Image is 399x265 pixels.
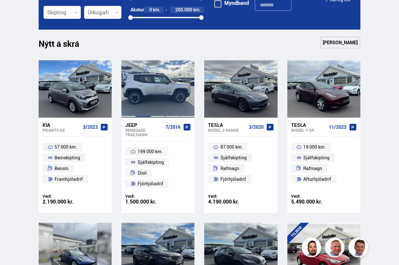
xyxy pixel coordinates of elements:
[249,125,264,130] span: 3/2020
[193,7,201,12] span: km.
[303,154,330,162] span: Sjálfskipting
[43,122,80,128] div: Kia
[43,128,80,132] div: Picanto EX
[220,165,239,172] span: Rafmagn
[320,37,360,48] a: [PERSON_NAME]
[125,122,163,128] div: Jeep
[149,7,152,13] span: 0
[121,118,194,213] a: Jeep Renegade TRAILHAWK 7/2016 199 000 km. Sjálfskipting Dísil Fjórhjóladrif Verð: 1.500.000 kr.
[125,194,191,199] div: Verð:
[204,118,277,213] a: Tesla Model 3 RANGE 3/2020 87 000 km. Sjálfskipting Rafmagn Fjórhjóladrif Verð: 4.190.000 kr.
[55,175,83,183] span: Framhjóladrif
[349,239,369,258] img: FbJEzSuNWCJXmdc-.webp
[5,3,25,22] button: Opna LiveChat spjallviðmót
[138,148,163,155] span: 199 000 km.
[138,169,147,177] span: Dísil
[329,125,346,130] span: 11/2023
[214,0,249,6] label: Myndband
[291,128,326,132] div: Model Y SR
[208,128,246,132] div: Model 3 RANGE
[153,7,160,12] span: km.
[131,7,144,12] div: Akstur
[83,125,98,130] span: 3/2023
[125,128,163,137] div: Renegade TRAILHAWK
[208,122,246,128] div: Tesla
[291,194,356,199] div: Verð:
[55,165,69,172] span: Bensín
[125,199,191,205] div: 1.500.000 kr.
[166,125,181,130] span: 7/2016
[43,194,108,199] div: Verð:
[303,165,322,172] span: Rafmagn
[43,199,108,205] div: 2.190.000 kr.
[326,239,345,258] img: siFngHWaQ9KaOqBr.png
[220,175,246,183] span: Fjórhjóladrif
[220,154,247,162] span: Sjálfskipting
[138,180,163,188] span: Fjórhjóladrif
[303,143,326,151] span: 19 000 km.
[55,143,77,151] span: 57 000 km.
[303,239,322,258] img: nhp88E3Fdnt1Opn2.png
[175,7,192,13] span: 200.000
[220,143,243,151] span: 87 000 km.
[291,199,356,205] div: 5.490.000 kr.
[138,158,164,166] span: Sjálfskipting
[55,154,80,162] span: Beinskipting
[287,118,360,213] a: Tesla Model Y SR 11/2023 19 000 km. Sjálfskipting Rafmagn Afturhjóladrif Verð: 5.490.000 kr.
[208,199,273,205] div: 4.190.000 kr.
[291,122,326,128] div: Tesla
[39,39,91,52] h1: Nýtt á skrá
[303,175,331,183] span: Afturhjóladrif
[208,194,273,199] div: Verð:
[39,118,112,213] a: Kia Picanto EX 3/2023 57 000 km. Beinskipting Bensín Framhjóladrif Verð: 2.190.000 kr.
